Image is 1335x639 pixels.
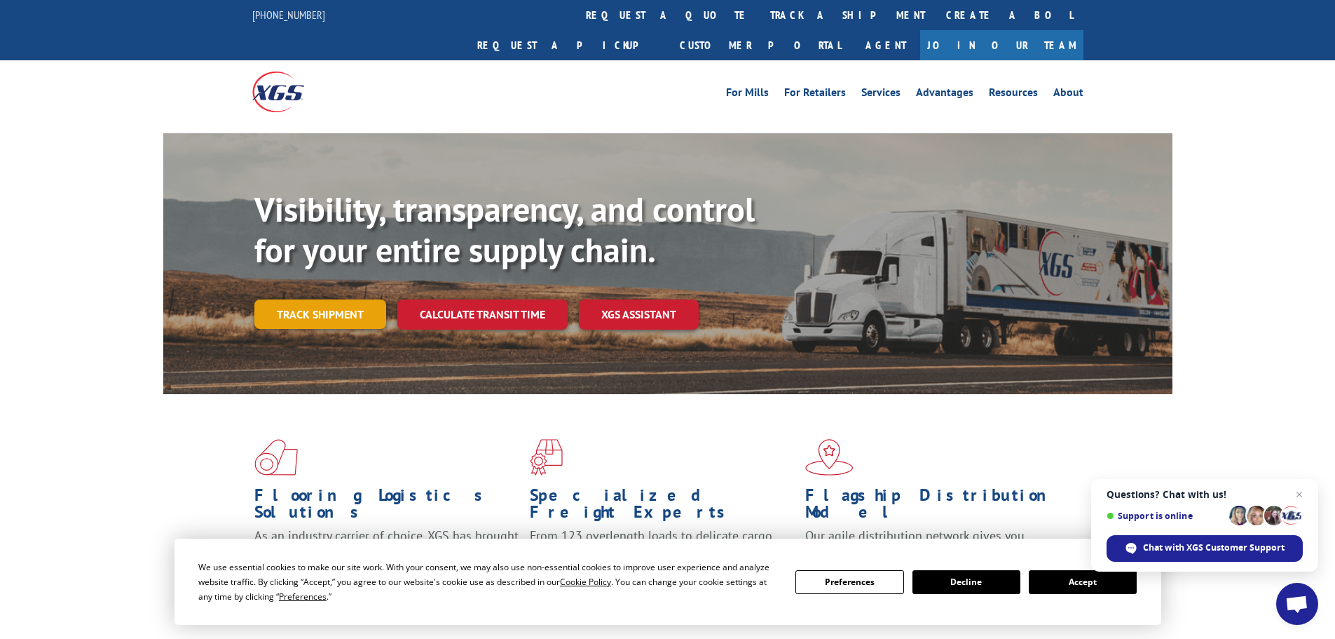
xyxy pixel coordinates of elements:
button: Preferences [795,570,903,594]
a: About [1053,87,1083,102]
span: Preferences [279,591,327,603]
span: Cookie Policy [560,576,611,588]
div: We use essential cookies to make our site work. With your consent, we may also use non-essential ... [198,560,779,604]
h1: Flagship Distribution Model [805,487,1070,527]
span: Our agile distribution network gives you nationwide inventory management on demand. [805,527,1063,560]
a: XGS ASSISTANT [579,300,699,330]
a: Request a pickup [467,30,669,60]
button: Decline [912,570,1020,594]
a: Agent [851,30,920,60]
a: Open chat [1276,583,1318,625]
a: Resources [989,87,1038,102]
a: [PHONE_NUMBER] [252,8,325,22]
b: Visibility, transparency, and control for your entire supply chain. [254,187,755,271]
span: Chat with XGS Customer Support [1143,542,1285,554]
h1: Flooring Logistics Solutions [254,487,519,527]
a: Customer Portal [669,30,851,60]
img: xgs-icon-total-supply-chain-intelligence-red [254,439,298,476]
img: xgs-icon-flagship-distribution-model-red [805,439,854,476]
p: From 123 overlength loads to delicate cargo, our experienced staff knows the best way to move you... [530,527,795,590]
a: For Mills [726,87,769,102]
a: Services [861,87,901,102]
span: Support is online [1107,511,1224,521]
a: Advantages [916,87,973,102]
img: xgs-icon-focused-on-flooring-red [530,439,563,476]
a: For Retailers [784,87,846,102]
h1: Specialized Freight Experts [530,487,795,527]
a: Track shipment [254,300,386,329]
a: Calculate transit time [397,300,568,330]
div: Cookie Consent Prompt [174,539,1161,625]
span: Questions? Chat with us! [1107,489,1303,500]
a: Join Our Team [920,30,1083,60]
button: Accept [1029,570,1137,594]
span: As an industry carrier of choice, XGS has brought innovation and dedication to flooring logistics... [254,527,519,577]
span: Chat with XGS Customer Support [1107,535,1303,562]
